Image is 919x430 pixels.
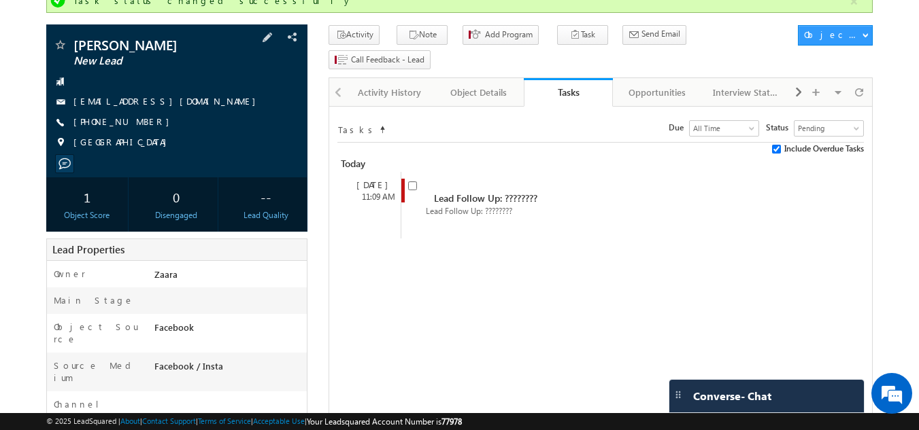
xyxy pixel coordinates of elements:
div: Activity History [356,84,422,101]
div: Object Score [50,209,125,221]
div: -- [228,184,303,209]
div: 11:09 AM [344,191,401,203]
a: Terms of Service [198,416,251,425]
img: carter-drag [673,389,684,400]
div: 1 [50,184,125,209]
div: Disengaged [139,209,214,221]
a: [EMAIL_ADDRESS][DOMAIN_NAME] [73,95,263,107]
div: Minimize live chat window [223,7,256,39]
div: Facebook [151,321,307,340]
span: Lead Follow Up: ???????? [426,206,512,216]
span: Due [669,122,689,134]
span: Your Leadsquared Account Number is [307,416,462,427]
span: [PHONE_NUMBER] [73,115,176,129]
a: About [120,416,140,425]
a: Opportunities [613,78,702,107]
span: Lead Follow Up: ???????? [434,192,537,204]
span: All Time [690,122,755,135]
div: 0 [139,184,214,209]
span: Send Email [641,28,680,40]
a: Contact Support [142,416,196,425]
label: Channel [54,398,110,410]
button: Note [397,25,448,45]
div: [DATE] [344,179,401,191]
span: Status [766,122,794,134]
span: [GEOGRAPHIC_DATA] [73,136,173,149]
a: Acceptable Use [253,416,305,425]
span: New Lead [73,54,235,68]
a: All Time [689,120,759,137]
textarea: Type your message and hit 'Enter' [18,126,248,322]
div: Lead Quality [228,209,303,221]
div: Today [337,156,399,172]
div: Object Details [446,84,512,101]
button: Send Email [622,25,686,45]
td: Tasks [337,120,378,137]
span: [PERSON_NAME] [73,38,235,52]
button: Activity [329,25,380,45]
label: Main Stage [54,294,134,306]
span: Pending [795,122,860,135]
label: Owner [54,268,86,280]
em: Start Chat [185,334,247,352]
span: Include Overdue Tasks [784,143,864,155]
span: Lead Properties [52,243,124,256]
span: Add Program [485,29,533,41]
span: 77978 [441,416,462,427]
span: Zaara [154,268,178,280]
button: Object Actions [798,25,873,46]
span: Sort Timeline [379,121,386,133]
label: Object Source [54,321,141,345]
div: Facebook / Insta [151,359,307,378]
a: Tasks [524,78,613,107]
span: Converse - Chat [693,390,771,402]
a: Interview Status [702,78,791,107]
label: Source Medium [54,359,141,384]
a: Object Details [435,78,524,107]
span: © 2025 LeadSquared | | | | | [46,415,462,428]
div: Opportunities [624,84,690,101]
button: Add Program [463,25,539,45]
span: Call Feedback - Lead [351,54,424,66]
div: Tasks [534,86,603,98]
button: Call Feedback - Lead [329,50,431,70]
img: d_60004797649_company_0_60004797649 [23,71,57,89]
div: Interview Status [713,84,779,101]
button: Task [557,25,608,45]
a: Pending [794,120,864,137]
a: Activity History [346,78,435,107]
div: Chat with us now [71,71,229,89]
div: Object Actions [804,29,862,41]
